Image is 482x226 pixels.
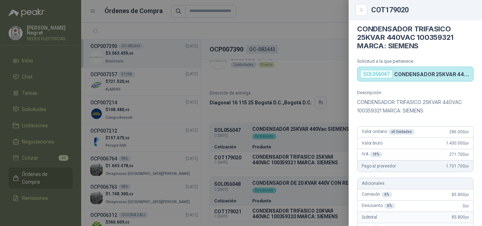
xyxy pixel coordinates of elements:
span: 85.800 [452,215,469,220]
button: Close [357,6,366,14]
span: ,00 [465,153,469,157]
div: 6 % [381,192,392,197]
span: ,00 [465,164,469,168]
div: COT179020 [371,6,474,13]
span: 0 [463,203,469,208]
div: SOL056047 [360,70,393,78]
span: IVA [362,152,382,157]
span: ,00 [465,215,469,219]
span: Pago al proveedor [362,164,396,169]
span: Valor unitario [362,129,415,135]
span: 286.000 [449,129,469,134]
p: Solicitud a la que pertenece [357,59,474,64]
span: 1.701.700 [446,164,469,169]
span: Valor bruto [362,141,382,146]
span: Descuento [362,203,395,209]
span: Comisión [362,192,392,197]
div: 19 % [370,152,382,157]
span: ,00 [465,204,469,208]
div: x 5 Unidades [388,129,415,135]
div: Adicionales [357,178,473,189]
span: 85.800 [452,192,469,197]
span: ,00 [465,193,469,197]
p: CONDENSADOR TRIFASICO 25KVAR 440VAC 100359321 MARCA: SIEMENS [357,98,474,115]
h4: CONDENSADOR TRIFASICO 25KVAR 440VAC 100359321 MARCA: SIEMENS [357,25,474,50]
span: ,00 [465,130,469,134]
p: Descripción [357,90,474,95]
span: 1.430.000 [446,141,469,146]
span: Subtotal [362,215,377,220]
div: 0 % [384,203,395,209]
p: CONDENSADOR 25KVAR 440Vac SIEMENS [394,71,470,77]
span: 271.700 [449,152,469,157]
span: ,00 [465,141,469,145]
